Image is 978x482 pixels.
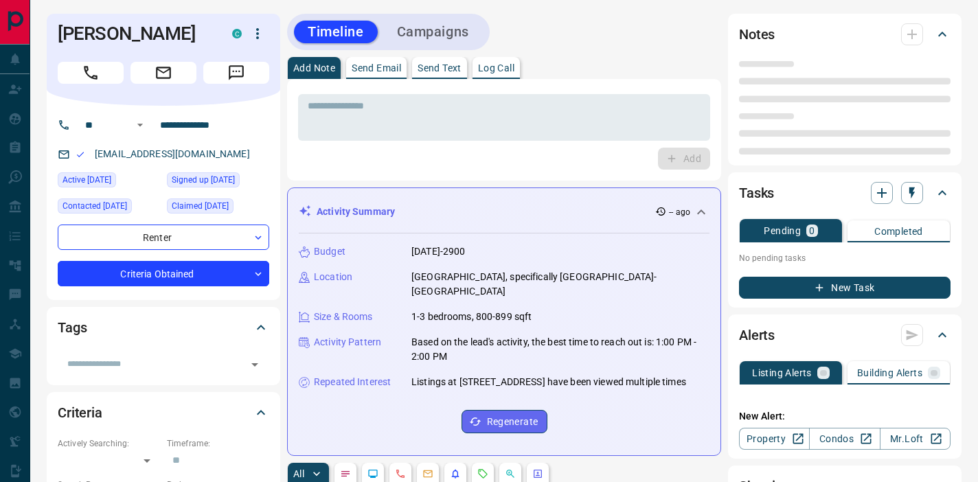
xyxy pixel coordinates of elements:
p: New Alert: [739,409,951,424]
div: Tags [58,311,269,344]
div: Fri Mar 28 2025 [58,172,160,192]
h2: Notes [739,23,775,45]
button: New Task [739,277,951,299]
span: Call [58,62,124,84]
p: Add Note [293,63,335,73]
a: Mr.Loft [880,428,951,450]
div: Notes [739,18,951,51]
p: Based on the lead's activity, the best time to reach out is: 1:00 PM - 2:00 PM [411,335,709,364]
p: Repeated Interest [314,375,391,389]
svg: Notes [340,468,351,479]
button: Timeline [294,21,378,43]
span: Email [130,62,196,84]
p: Listings at [STREET_ADDRESS] have been viewed multiple times [411,375,686,389]
h2: Tasks [739,182,774,204]
div: Fri Feb 21 2025 [167,198,269,218]
div: Tasks [739,176,951,209]
button: Campaigns [383,21,483,43]
button: Regenerate [462,410,547,433]
svg: Emails [422,468,433,479]
svg: Opportunities [505,468,516,479]
button: Open [245,355,264,374]
span: Message [203,62,269,84]
div: Criteria [58,396,269,429]
svg: Calls [395,468,406,479]
div: Alerts [739,319,951,352]
svg: Agent Actions [532,468,543,479]
button: Open [132,117,148,133]
svg: Requests [477,468,488,479]
p: Pending [764,226,801,236]
p: Send Email [352,63,401,73]
span: Claimed [DATE] [172,199,229,213]
p: Timeframe: [167,437,269,450]
p: Send Text [418,63,462,73]
div: Renter [58,225,269,250]
h1: [PERSON_NAME] [58,23,212,45]
p: Listing Alerts [752,368,812,378]
div: condos.ca [232,29,242,38]
p: Log Call [478,63,514,73]
p: Activity Pattern [314,335,381,349]
p: Actively Searching: [58,437,160,450]
p: [DATE]-2900 [411,244,465,259]
svg: Lead Browsing Activity [367,468,378,479]
h2: Tags [58,317,87,338]
p: Budget [314,244,345,259]
h2: Alerts [739,324,775,346]
a: Condos [809,428,880,450]
svg: Email Valid [76,150,85,159]
span: Contacted [DATE] [62,199,127,213]
div: Fri Feb 21 2025 [58,198,160,218]
a: [EMAIL_ADDRESS][DOMAIN_NAME] [95,148,250,159]
div: Criteria Obtained [58,261,269,286]
a: Property [739,428,810,450]
p: Building Alerts [857,368,922,378]
div: Wed Feb 19 2025 [167,172,269,192]
p: 0 [809,226,815,236]
svg: Listing Alerts [450,468,461,479]
span: Signed up [DATE] [172,173,235,187]
p: -- ago [669,206,690,218]
p: 1-3 bedrooms, 800-899 sqft [411,310,532,324]
p: No pending tasks [739,248,951,268]
p: Location [314,270,352,284]
p: All [293,469,304,479]
p: Completed [874,227,923,236]
span: Active [DATE] [62,173,111,187]
h2: Criteria [58,402,102,424]
div: Activity Summary-- ago [299,199,709,225]
p: Size & Rooms [314,310,373,324]
p: Activity Summary [317,205,395,219]
p: [GEOGRAPHIC_DATA], specifically [GEOGRAPHIC_DATA]-[GEOGRAPHIC_DATA] [411,270,709,299]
